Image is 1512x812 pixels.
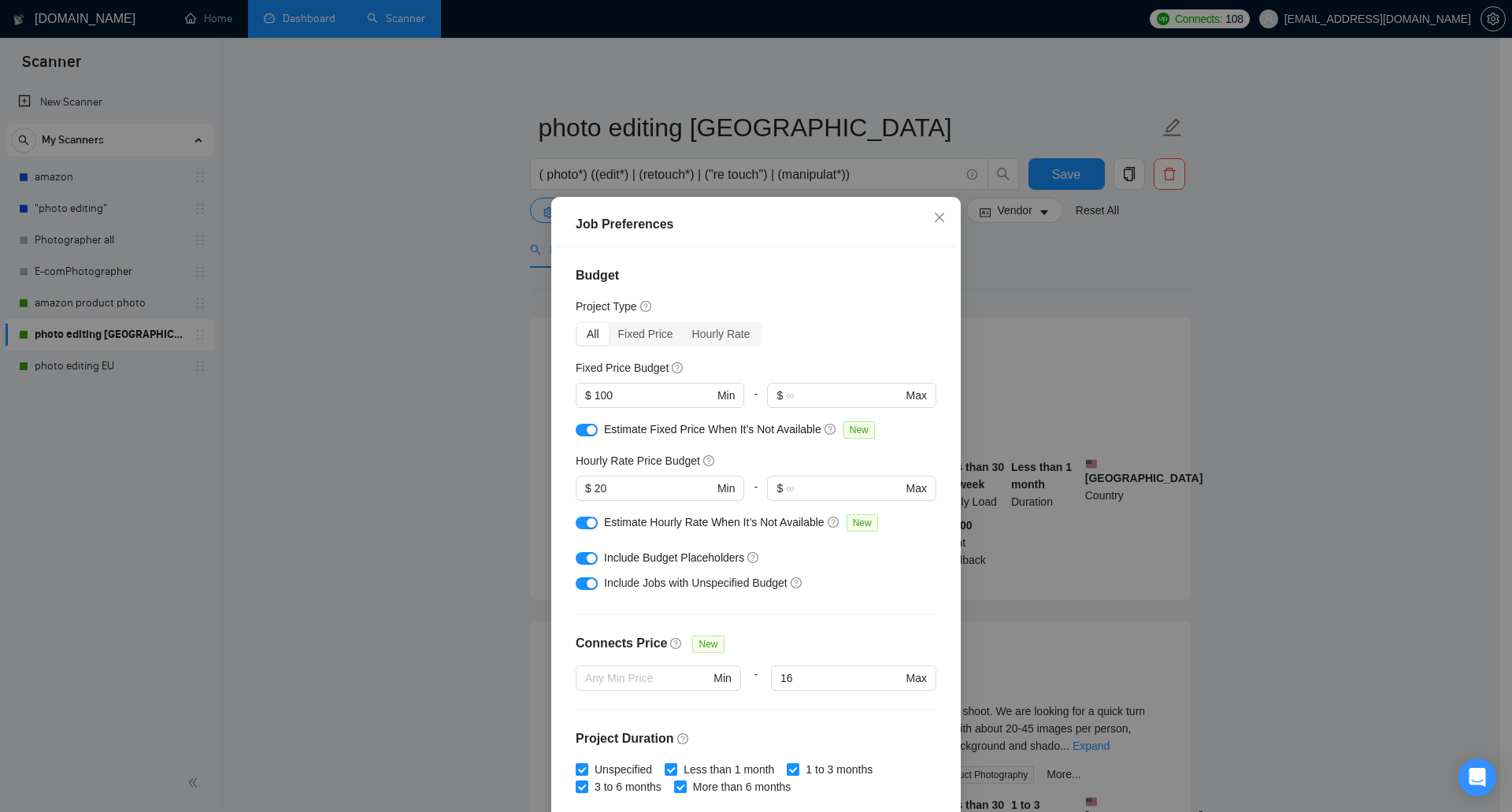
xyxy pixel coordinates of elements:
[683,323,760,345] div: Hourly Rate
[776,480,783,497] span: $
[799,761,879,778] span: 1 to 3 months
[906,387,927,404] span: Max
[585,480,591,497] span: $
[692,636,724,653] span: New
[843,421,875,439] span: New
[604,423,821,436] span: Estimate Fixed Price When It’s Not Available
[744,383,767,421] div: -
[677,761,780,778] span: Less than 1 month
[640,300,653,313] span: question-circle
[780,669,902,687] input: Any Max Price
[585,387,591,404] span: $
[828,516,840,528] span: question-circle
[717,387,736,404] span: Min
[713,669,732,687] span: Min
[576,215,936,234] div: Job Preferences
[687,778,798,795] span: More than 6 months
[791,577,803,589] span: question-circle
[588,761,658,778] span: Unspecified
[1458,758,1496,796] div: Open Intercom Messenger
[741,666,771,710] div: -
[588,778,668,795] span: 3 to 6 months
[609,323,683,345] div: Fixed Price
[577,323,609,345] div: All
[717,480,736,497] span: Min
[576,359,669,376] h5: Fixed Price Budget
[825,423,837,436] span: question-circle
[576,452,700,469] h5: Hourly Rate Price Budget
[747,551,760,564] span: question-circle
[786,387,902,404] input: ∞
[776,387,783,404] span: $
[677,732,690,745] span: question-circle
[604,516,825,528] span: Estimate Hourly Rate When It’s Not Available
[672,362,684,374] span: question-circle
[604,551,744,564] span: Include Budget Placeholders
[786,480,902,497] input: ∞
[595,480,714,497] input: 0
[933,211,946,224] span: close
[576,266,936,285] h4: Budget
[595,387,714,404] input: 0
[585,669,710,687] input: Any Min Price
[906,480,927,497] span: Max
[906,669,927,687] span: Max
[703,454,716,467] span: question-circle
[576,729,936,748] h4: Project Duration
[918,197,961,239] button: Close
[744,476,767,514] div: -
[576,634,667,653] h4: Connects Price
[576,298,637,315] h5: Project Type
[604,577,787,589] span: Include Jobs with Unspecified Budget
[670,637,683,650] span: question-circle
[847,514,878,532] span: New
